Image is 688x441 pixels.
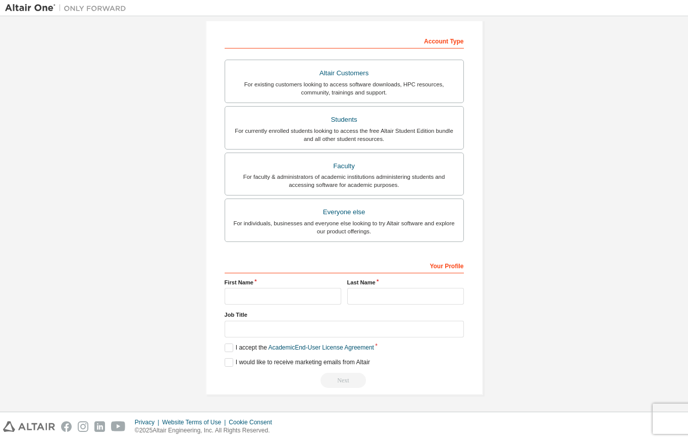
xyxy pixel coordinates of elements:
[135,426,278,435] p: © 2025 Altair Engineering, Inc. All Rights Reserved.
[225,311,464,319] label: Job Title
[135,418,162,426] div: Privacy
[94,421,105,432] img: linkedin.svg
[231,159,457,173] div: Faculty
[225,32,464,48] div: Account Type
[225,344,374,352] label: I accept the
[231,80,457,96] div: For existing customers looking to access software downloads, HPC resources, community, trainings ...
[231,66,457,80] div: Altair Customers
[269,344,374,351] a: Academic End-User License Agreement
[78,421,88,432] img: instagram.svg
[231,127,457,143] div: For currently enrolled students looking to access the free Altair Student Edition bundle and all ...
[225,358,370,367] label: I would like to receive marketing emails from Altair
[347,278,464,286] label: Last Name
[225,373,464,388] div: Email already exists
[225,257,464,273] div: Your Profile
[231,173,457,189] div: For faculty & administrators of academic institutions administering students and accessing softwa...
[229,418,278,426] div: Cookie Consent
[61,421,72,432] img: facebook.svg
[231,113,457,127] div: Students
[231,219,457,235] div: For individuals, businesses and everyone else looking to try Altair software and explore our prod...
[3,421,55,432] img: altair_logo.svg
[231,205,457,219] div: Everyone else
[162,418,229,426] div: Website Terms of Use
[5,3,131,13] img: Altair One
[111,421,126,432] img: youtube.svg
[225,278,341,286] label: First Name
